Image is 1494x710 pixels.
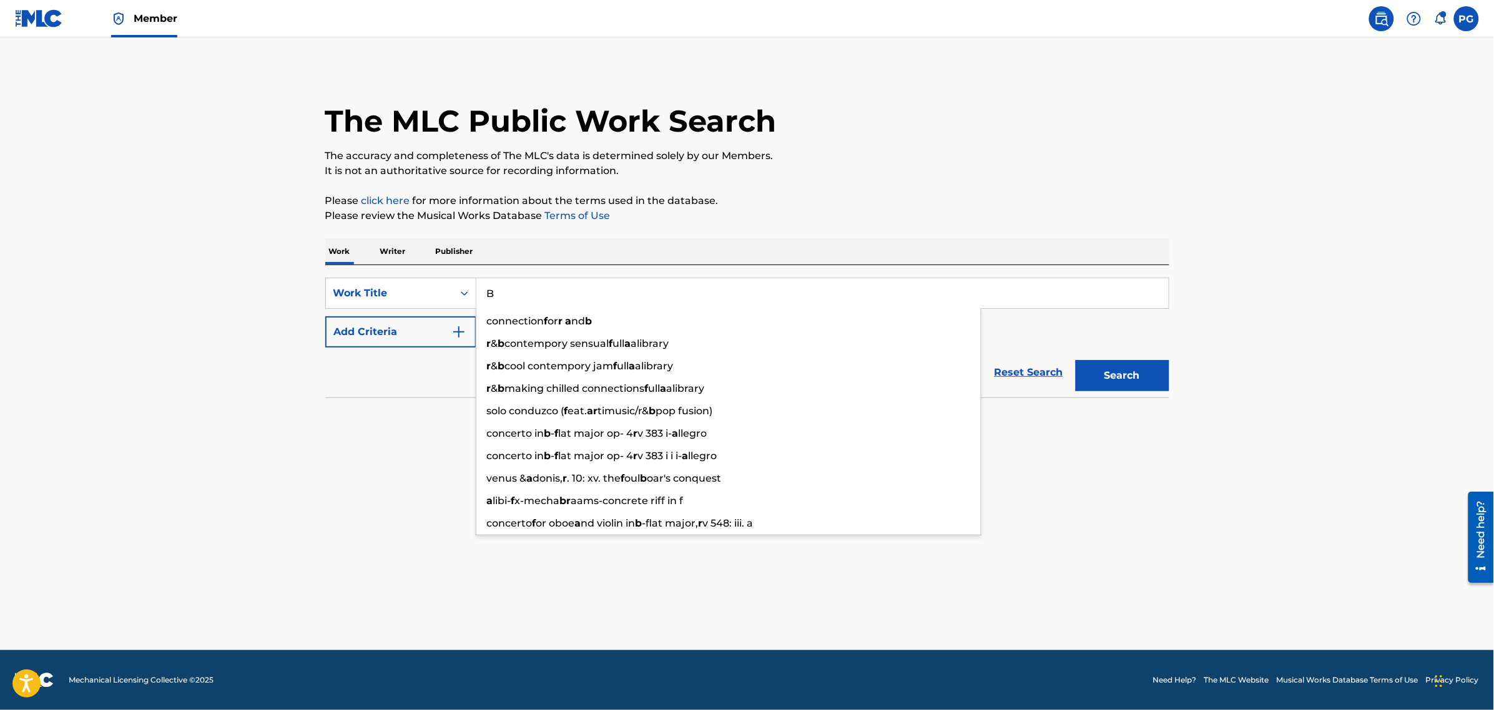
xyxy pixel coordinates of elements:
span: Member [134,11,177,26]
strong: a [527,472,533,484]
p: Publisher [432,238,477,265]
strong: f [511,495,515,507]
strong: b [649,405,656,417]
span: libi- [493,495,511,507]
strong: b [641,472,647,484]
strong: a [587,405,594,417]
span: ull [613,338,625,349]
strong: b [498,382,505,394]
span: contempory sensual [505,338,609,349]
span: or [548,315,559,327]
span: v 383 i i i- [638,450,682,462]
span: -flat major, [642,517,699,529]
span: & [491,360,498,372]
img: logo [15,673,54,688]
p: Work [325,238,354,265]
strong: r [563,472,568,484]
strong: f [533,517,536,529]
strong: b [544,427,551,439]
img: help [1407,11,1422,26]
strong: r [699,517,703,529]
div: Work Title [333,286,446,301]
span: & [491,338,498,349]
span: pop fusion) [656,405,713,417]
strong: r [487,360,491,372]
button: Add Criteria [325,316,476,348]
span: aams-concrete riff in f [571,495,684,507]
span: x-mecha [515,495,560,507]
span: oul [625,472,641,484]
span: lat major op- 4 [559,450,634,462]
strong: r [634,450,638,462]
p: Please review the Musical Works Database [325,208,1169,223]
span: llegro [679,427,707,439]
img: 9d2ae6d4665cec9f34b9.svg [451,324,466,339]
span: alibrary [636,360,674,372]
span: nd violin in [581,517,636,529]
p: Writer [376,238,410,265]
p: It is not an authoritative source for recording information. [325,163,1169,178]
strong: r [634,427,638,439]
strong: a [672,427,679,439]
img: Top Rightsholder [111,11,126,26]
strong: b [544,450,551,462]
strong: b [498,338,505,349]
strong: r [567,495,571,507]
img: search [1374,11,1389,26]
span: eat. [568,405,587,417]
span: v 548: iii. a [703,517,754,529]
strong: r [487,382,491,394]
a: Privacy Policy [1426,674,1479,686]
div: Drag [1435,663,1443,700]
a: Musical Works Database Terms of Use [1277,674,1418,686]
span: concerto [487,517,533,529]
strong: a [682,450,689,462]
strong: a [566,315,572,327]
span: concerto in [487,427,544,439]
span: solo conduzco ( [487,405,564,417]
span: v 383 i- [638,427,672,439]
strong: f [609,338,613,349]
a: The MLC Website [1204,674,1269,686]
strong: r [559,315,563,327]
a: Terms of Use [543,210,611,221]
iframe: Resource Center [1459,487,1494,588]
a: Public Search [1369,6,1394,31]
strong: a [487,495,493,507]
span: llegro [689,450,717,462]
strong: f [564,405,568,417]
span: making chilled connections [505,382,645,394]
strong: b [636,517,642,529]
span: - [551,427,555,439]
strong: f [645,382,649,394]
span: alibrary [631,338,669,349]
span: ull [617,360,629,372]
button: Search [1076,360,1169,391]
form: Search Form [325,278,1169,397]
span: oar's conquest [647,472,722,484]
strong: a [575,517,581,529]
a: Reset Search [988,359,1069,386]
span: Mechanical Licensing Collective © 2025 [69,674,214,686]
span: or oboe [536,517,575,529]
p: Please for more information about the terms used in the database. [325,193,1169,208]
span: lat major op- 4 [559,427,634,439]
img: MLC Logo [15,9,63,27]
p: The accuracy and completeness of The MLC's data is determined solely by our Members. [325,148,1169,163]
strong: f [555,427,559,439]
span: & [491,382,498,394]
strong: r [594,405,598,417]
strong: b [586,315,592,327]
span: ull [649,382,661,394]
span: alibrary [667,382,705,394]
span: nd [572,315,586,327]
span: . 10: xv. the [568,472,621,484]
a: click here [361,195,410,207]
span: venus & [487,472,527,484]
iframe: Chat Widget [1432,650,1494,710]
strong: f [555,450,559,462]
strong: f [614,360,617,372]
